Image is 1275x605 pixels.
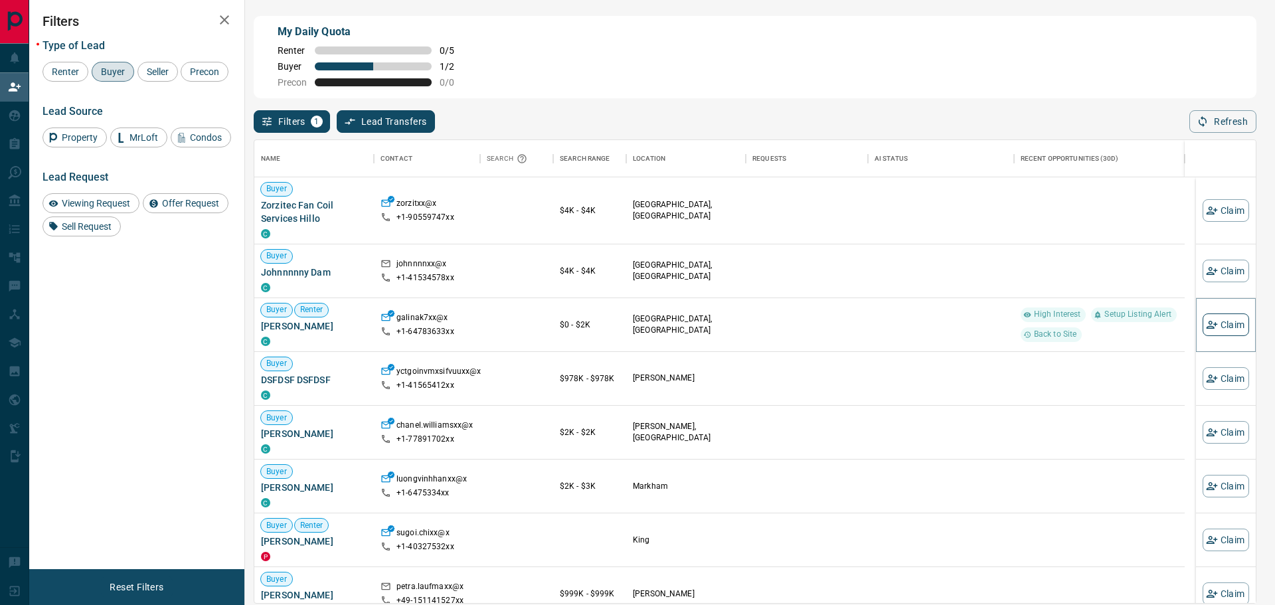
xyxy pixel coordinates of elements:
[1099,309,1176,320] span: Setup Listing Alert
[137,62,178,82] div: Seller
[57,132,102,143] span: Property
[396,474,467,487] p: luongvinhhanxx@x
[396,581,464,595] p: petra.laufmaxx@x
[1203,313,1249,336] button: Claim
[96,66,129,77] span: Buyer
[337,110,436,133] button: Lead Transfers
[47,66,84,77] span: Renter
[295,520,329,531] span: Renter
[261,358,292,369] span: Buyer
[1021,140,1118,177] div: Recent Opportunities (30d)
[261,466,292,477] span: Buyer
[254,140,374,177] div: Name
[261,412,292,424] span: Buyer
[261,373,367,387] span: DSFDSF DSFDSF
[875,140,908,177] div: AI Status
[42,39,105,52] span: Type of Lead
[633,421,739,444] p: [PERSON_NAME], [GEOGRAPHIC_DATA]
[261,498,270,507] div: condos.ca
[278,61,307,72] span: Buyer
[560,426,620,438] p: $2K - $2K
[1203,260,1249,282] button: Claim
[261,390,270,400] div: condos.ca
[57,198,135,209] span: Viewing Request
[57,221,116,232] span: Sell Request
[560,588,620,600] p: $999K - $999K
[261,337,270,346] div: condos.ca
[396,326,454,337] p: +1- 64783633xx
[396,380,454,391] p: +1- 41565412xx
[42,128,107,147] div: Property
[181,62,228,82] div: Precon
[261,183,292,195] span: Buyer
[868,140,1014,177] div: AI Status
[626,140,746,177] div: Location
[560,205,620,216] p: $4K - $4K
[295,304,329,315] span: Renter
[42,105,103,118] span: Lead Source
[261,229,270,238] div: condos.ca
[261,552,270,561] div: property.ca
[110,128,167,147] div: MrLoft
[560,480,620,492] p: $2K - $3K
[261,574,292,585] span: Buyer
[396,434,454,445] p: +1- 77891702xx
[185,66,224,77] span: Precon
[560,265,620,277] p: $4K - $4K
[1203,367,1249,390] button: Claim
[1203,421,1249,444] button: Claim
[374,140,480,177] div: Contact
[1203,582,1249,605] button: Claim
[125,132,163,143] span: MrLoft
[560,319,620,331] p: $0 - $2K
[440,77,469,88] span: 0 / 0
[42,193,139,213] div: Viewing Request
[261,140,281,177] div: Name
[261,304,292,315] span: Buyer
[553,140,626,177] div: Search Range
[312,117,321,126] span: 1
[261,319,367,333] span: [PERSON_NAME]
[487,140,531,177] div: Search
[278,24,469,40] p: My Daily Quota
[633,313,739,336] p: [GEOGRAPHIC_DATA], [GEOGRAPHIC_DATA]
[171,128,231,147] div: Condos
[42,216,121,236] div: Sell Request
[560,140,610,177] div: Search Range
[633,535,739,546] p: King
[633,373,739,384] p: [PERSON_NAME]
[254,110,330,133] button: Filters1
[633,199,739,222] p: [GEOGRAPHIC_DATA], [GEOGRAPHIC_DATA]
[278,45,307,56] span: Renter
[261,427,367,440] span: [PERSON_NAME]
[440,45,469,56] span: 0 / 5
[142,66,173,77] span: Seller
[633,588,739,600] p: [PERSON_NAME]
[278,77,307,88] span: Precon
[185,132,226,143] span: Condos
[1203,199,1249,222] button: Claim
[396,487,450,499] p: +1- 6475334xx
[396,420,473,434] p: chanel.williamsxx@x
[261,250,292,262] span: Buyer
[396,541,454,553] p: +1- 40327532xx
[560,373,620,385] p: $978K - $978K
[1203,475,1249,497] button: Claim
[261,444,270,454] div: condos.ca
[633,260,739,282] p: [GEOGRAPHIC_DATA], [GEOGRAPHIC_DATA]
[101,576,172,598] button: Reset Filters
[42,171,108,183] span: Lead Request
[261,588,367,602] span: [PERSON_NAME]
[1029,309,1086,320] span: High Interest
[396,212,454,223] p: +1- 90559747xx
[1203,529,1249,551] button: Claim
[381,140,412,177] div: Contact
[261,266,367,279] span: Johnnnnny Dam
[92,62,134,82] div: Buyer
[157,198,224,209] span: Offer Request
[633,481,739,492] p: Markham
[261,283,270,292] div: condos.ca
[261,535,367,548] span: [PERSON_NAME]
[261,199,367,225] span: Zorzitec Fan Coil Services Hillo
[396,198,436,212] p: zorzitxx@x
